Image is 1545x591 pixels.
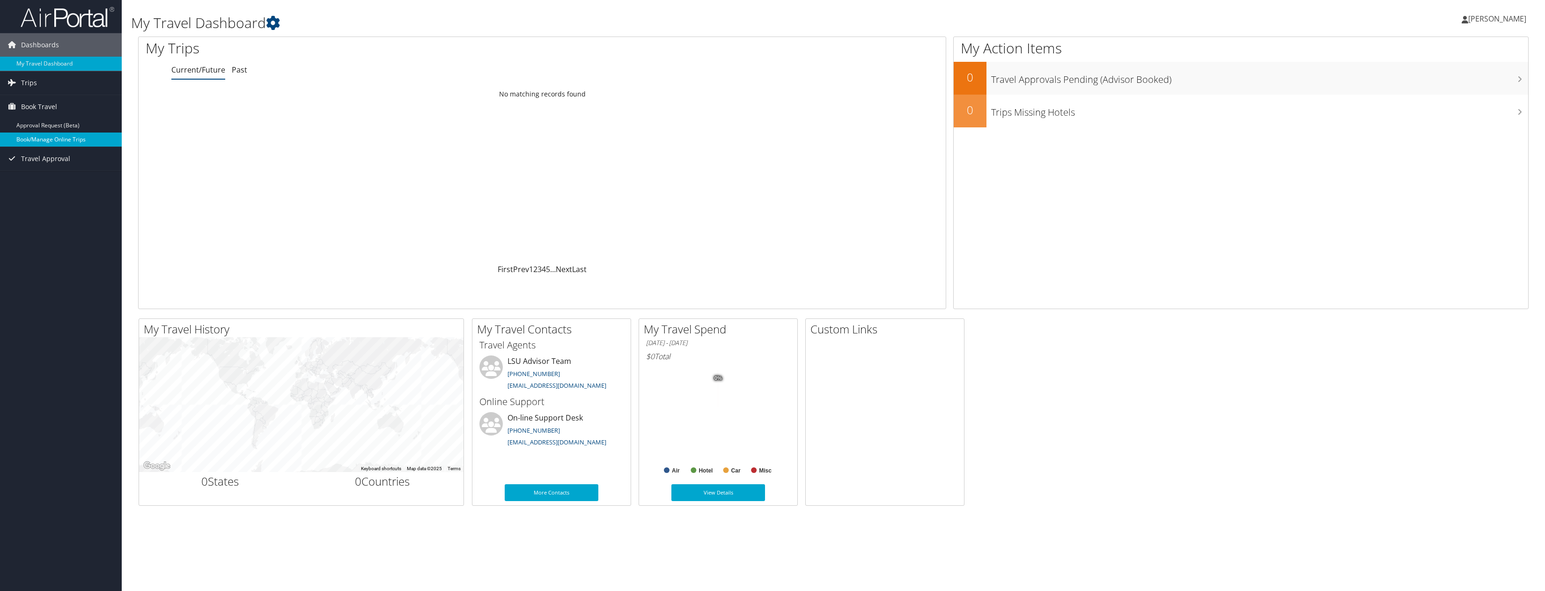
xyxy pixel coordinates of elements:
span: Travel Approval [21,147,70,170]
a: Open this area in Google Maps (opens a new window) [141,460,172,472]
a: [PHONE_NUMBER] [508,369,560,378]
a: 1 [529,264,533,274]
span: 0 [201,473,208,489]
span: $0 [646,351,655,362]
a: 3 [537,264,542,274]
h2: States [146,473,294,489]
h2: 0 [954,69,986,85]
span: [PERSON_NAME] [1468,14,1526,24]
td: No matching records found [139,86,946,103]
h3: Online Support [479,395,624,408]
h6: Total [646,351,790,362]
h6: [DATE] - [DATE] [646,339,790,347]
span: Book Travel [21,95,57,118]
a: More Contacts [505,484,598,501]
span: Map data ©2025 [407,466,442,471]
li: LSU Advisor Team [475,355,628,394]
a: 4 [542,264,546,274]
a: [EMAIL_ADDRESS][DOMAIN_NAME] [508,381,606,390]
a: View Details [671,484,765,501]
span: 0 [355,473,361,489]
text: Car [731,467,741,474]
a: [EMAIL_ADDRESS][DOMAIN_NAME] [508,438,606,446]
li: On-line Support Desk [475,412,628,451]
a: [PERSON_NAME] [1462,5,1536,33]
a: 2 [533,264,537,274]
h2: Custom Links [810,321,964,337]
img: Google [141,460,172,472]
a: Last [572,264,587,274]
img: airportal-logo.png [21,6,114,28]
span: Dashboards [21,33,59,57]
h1: My Trips [146,38,603,58]
span: Trips [21,71,37,95]
a: Next [556,264,572,274]
h2: Countries [309,473,457,489]
h2: My Travel Contacts [477,321,631,337]
a: 0Trips Missing Hotels [954,95,1528,127]
a: Terms (opens in new tab) [448,466,461,471]
a: 0Travel Approvals Pending (Advisor Booked) [954,62,1528,95]
button: Keyboard shortcuts [361,465,401,472]
text: Air [672,467,680,474]
a: Prev [513,264,529,274]
h1: My Action Items [954,38,1528,58]
tspan: 0% [714,376,722,381]
a: Current/Future [171,65,225,75]
h3: Travel Agents [479,339,624,352]
h2: My Travel History [144,321,463,337]
h2: My Travel Spend [644,321,797,337]
a: Past [232,65,247,75]
a: 5 [546,264,550,274]
a: [PHONE_NUMBER] [508,426,560,435]
span: … [550,264,556,274]
a: First [498,264,513,274]
h2: 0 [954,102,986,118]
h3: Trips Missing Hotels [991,101,1528,119]
h1: My Travel Dashboard [131,13,1067,33]
text: Hotel [699,467,713,474]
text: Misc [759,467,772,474]
h3: Travel Approvals Pending (Advisor Booked) [991,68,1528,86]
